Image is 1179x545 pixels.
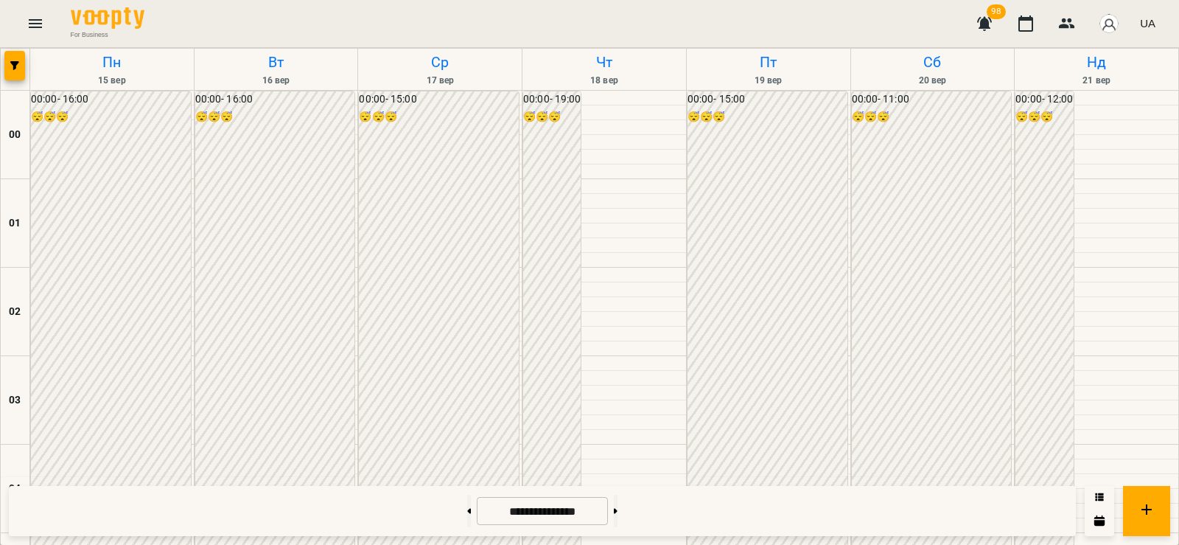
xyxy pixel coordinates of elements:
[18,6,53,41] button: Menu
[1017,74,1176,88] h6: 21 вер
[9,304,21,320] h6: 02
[1017,51,1176,74] h6: Нд
[1015,109,1073,125] h6: 😴😴😴
[1099,13,1119,34] img: avatar_s.png
[987,4,1006,19] span: 98
[689,74,848,88] h6: 19 вер
[1015,91,1073,108] h6: 00:00 - 12:00
[9,215,21,232] h6: 01
[525,74,684,88] h6: 18 вер
[195,109,355,125] h6: 😴😴😴
[359,109,519,125] h6: 😴😴😴
[689,51,848,74] h6: Пт
[32,51,192,74] h6: Пн
[32,74,192,88] h6: 15 вер
[852,91,1012,108] h6: 00:00 - 11:00
[853,74,1012,88] h6: 20 вер
[852,109,1012,125] h6: 😴😴😴
[197,74,356,88] h6: 16 вер
[688,109,847,125] h6: 😴😴😴
[9,127,21,143] h6: 00
[9,392,21,409] h6: 03
[360,51,519,74] h6: Ср
[1134,10,1161,37] button: UA
[1140,15,1155,31] span: UA
[688,91,847,108] h6: 00:00 - 15:00
[525,51,684,74] h6: Чт
[71,7,144,29] img: Voopty Logo
[197,51,356,74] h6: Вт
[523,109,581,125] h6: 😴😴😴
[359,91,519,108] h6: 00:00 - 15:00
[360,74,519,88] h6: 17 вер
[31,109,191,125] h6: 😴😴😴
[31,91,191,108] h6: 00:00 - 16:00
[853,51,1012,74] h6: Сб
[523,91,581,108] h6: 00:00 - 19:00
[195,91,355,108] h6: 00:00 - 16:00
[71,30,144,39] span: For Business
